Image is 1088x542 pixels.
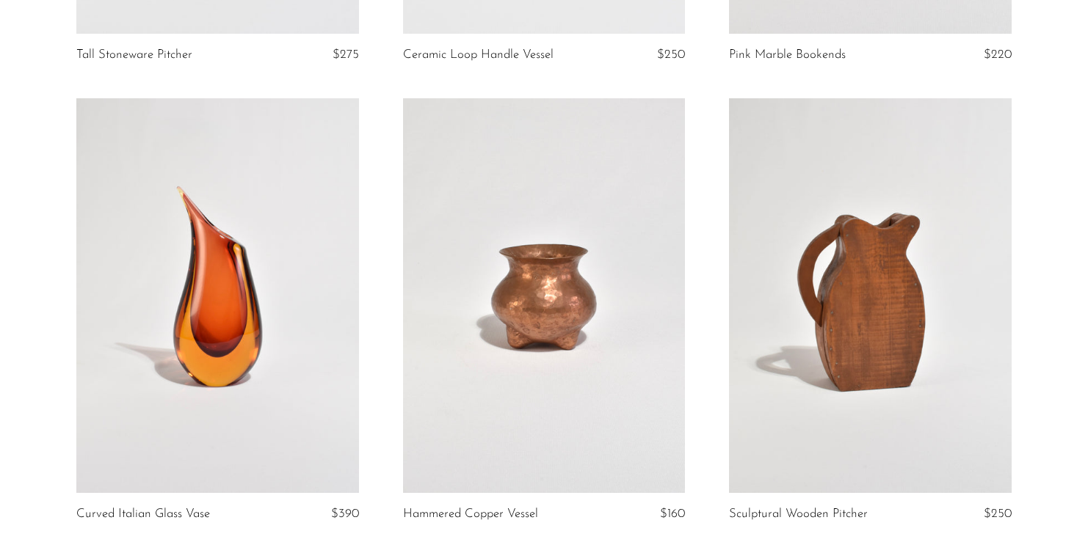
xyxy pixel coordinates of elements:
a: Pink Marble Bookends [729,48,846,62]
span: $250 [984,508,1012,520]
span: $220 [984,48,1012,61]
a: Curved Italian Glass Vase [76,508,210,521]
span: $275 [333,48,359,61]
span: $250 [657,48,685,61]
a: Tall Stoneware Pitcher [76,48,192,62]
span: $160 [660,508,685,520]
a: Sculptural Wooden Pitcher [729,508,868,521]
a: Hammered Copper Vessel [403,508,538,521]
a: Ceramic Loop Handle Vessel [403,48,554,62]
span: $390 [331,508,359,520]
